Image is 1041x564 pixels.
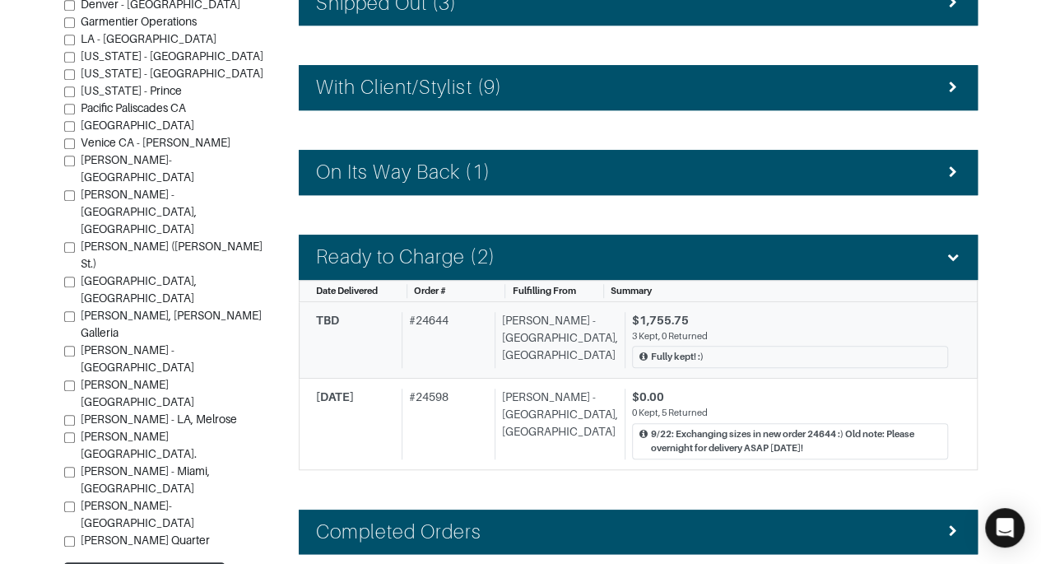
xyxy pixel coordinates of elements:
input: [GEOGRAPHIC_DATA], [GEOGRAPHIC_DATA] [64,277,75,287]
span: Fulfilling From [512,286,575,296]
div: # 24644 [402,312,488,369]
span: [GEOGRAPHIC_DATA] [81,119,194,132]
h4: Completed Orders [316,520,482,544]
span: Summary [611,286,652,296]
input: [PERSON_NAME] - LA, Melrose [64,415,75,426]
input: [PERSON_NAME] ([PERSON_NAME] St.) [64,242,75,253]
span: [DATE] [316,390,354,403]
input: [PERSON_NAME] - Miami, [GEOGRAPHIC_DATA] [64,467,75,478]
div: [PERSON_NAME] - [GEOGRAPHIC_DATA], [GEOGRAPHIC_DATA] [495,312,618,369]
input: Garmentier Operations [64,17,75,28]
span: TBD [316,314,339,327]
div: $0.00 [632,389,948,406]
span: [PERSON_NAME] Quarter [81,534,210,547]
div: 9/22: Exchanging sizes in new order 24644 :) Old note: Please overnight for delivery ASAP [DATE]! [651,427,941,455]
span: Order # [414,286,446,296]
input: [PERSON_NAME] Quarter [64,536,75,547]
input: [GEOGRAPHIC_DATA] [64,121,75,132]
div: [PERSON_NAME] - [GEOGRAPHIC_DATA], [GEOGRAPHIC_DATA] [495,389,618,459]
span: [PERSON_NAME][GEOGRAPHIC_DATA] [81,378,194,408]
input: [US_STATE] - [GEOGRAPHIC_DATA] [64,52,75,63]
div: Open Intercom Messenger [985,508,1025,548]
h4: With Client/Stylist (9) [316,76,502,100]
input: [US_STATE] - [GEOGRAPHIC_DATA] [64,69,75,80]
input: [PERSON_NAME]- [GEOGRAPHIC_DATA] [64,501,75,512]
input: [PERSON_NAME][GEOGRAPHIC_DATA] [64,380,75,391]
span: [PERSON_NAME] - LA, Melrose [81,413,237,426]
span: [GEOGRAPHIC_DATA], [GEOGRAPHIC_DATA] [81,274,197,305]
div: 3 Kept, 0 Returned [632,329,948,343]
input: Venice CA - [PERSON_NAME] [64,138,75,149]
span: [US_STATE] - [GEOGRAPHIC_DATA] [81,49,263,63]
div: $1,755.75 [632,312,948,329]
span: [PERSON_NAME] - Miami, [GEOGRAPHIC_DATA] [81,464,210,495]
span: LA - [GEOGRAPHIC_DATA] [81,32,216,45]
span: Date Delivered [316,286,378,296]
span: Garmentier Operations [81,15,197,28]
input: Pacific Paliscades CA [64,104,75,114]
span: Pacific Paliscades CA [81,101,186,114]
div: Fully kept! :) [651,350,704,364]
input: LA - [GEOGRAPHIC_DATA] [64,35,75,45]
input: [PERSON_NAME], [PERSON_NAME] Galleria [64,311,75,322]
span: [PERSON_NAME] - [GEOGRAPHIC_DATA], [GEOGRAPHIC_DATA] [81,188,197,235]
input: [PERSON_NAME][GEOGRAPHIC_DATA]. [64,432,75,443]
span: [US_STATE] - Prince [81,84,182,97]
span: [PERSON_NAME] - [GEOGRAPHIC_DATA] [81,343,194,374]
span: [US_STATE] - [GEOGRAPHIC_DATA] [81,67,263,80]
span: [PERSON_NAME]- [GEOGRAPHIC_DATA] [81,499,194,529]
input: [US_STATE] - Prince [64,86,75,97]
span: [PERSON_NAME]-[GEOGRAPHIC_DATA] [81,153,194,184]
span: [PERSON_NAME] ([PERSON_NAME] St.) [81,240,263,270]
input: [PERSON_NAME]-[GEOGRAPHIC_DATA] [64,156,75,166]
div: # 24598 [402,389,488,459]
h4: Ready to Charge (2) [316,245,495,269]
input: [PERSON_NAME] - [GEOGRAPHIC_DATA] [64,346,75,357]
span: [PERSON_NAME][GEOGRAPHIC_DATA]. [81,430,197,460]
input: [PERSON_NAME] - [GEOGRAPHIC_DATA], [GEOGRAPHIC_DATA] [64,190,75,201]
span: Venice CA - [PERSON_NAME] [81,136,230,149]
div: 0 Kept, 5 Returned [632,406,948,420]
h4: On Its Way Back (1) [316,161,490,184]
span: [PERSON_NAME], [PERSON_NAME] Galleria [81,309,262,339]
